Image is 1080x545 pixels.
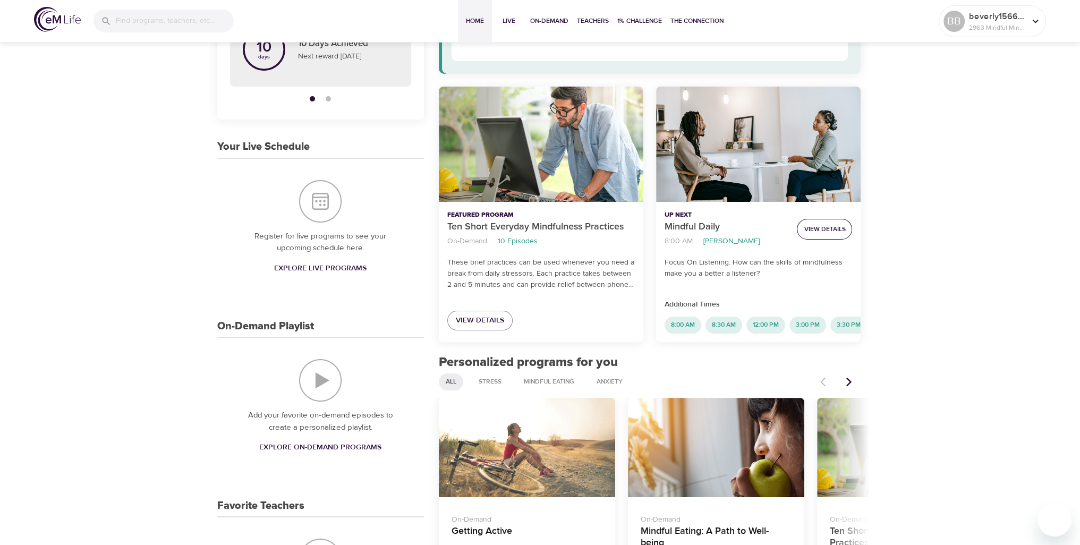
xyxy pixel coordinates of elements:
span: 12:00 PM [746,320,785,329]
p: Additional Times [665,299,852,310]
span: 3:30 PM [830,320,867,329]
div: Mindful Eating [517,373,581,390]
span: Home [462,15,488,27]
div: Stress [472,373,508,390]
img: On-Demand Playlist [299,359,342,402]
span: On-Demand [530,15,568,27]
p: 8:00 AM [665,236,693,247]
span: 8:00 AM [665,320,701,329]
span: Anxiety [590,377,629,386]
h3: On-Demand Playlist [217,320,314,333]
p: beverly1566334941 [969,10,1025,23]
span: All [439,377,463,386]
button: Mindful Daily [656,87,861,202]
p: 10 Days Achieved [298,37,398,51]
span: Explore Live Programs [274,262,367,275]
span: 1% Challenge [617,15,662,27]
a: Explore Live Programs [270,259,371,278]
div: All [439,373,463,390]
h2: Personalized programs for you [439,355,861,370]
h3: Your Live Schedule [217,141,310,153]
span: Live [496,15,522,27]
div: BB [943,11,965,32]
p: Add your favorite on-demand episodes to create a personalized playlist. [239,410,403,433]
input: Find programs, teachers, etc... [116,10,234,32]
div: 8:00 AM [665,317,701,334]
span: View Details [456,314,504,327]
span: Stress [472,377,508,386]
p: Focus On Listening: How can the skills of mindfulness make you a better a listener? [665,257,852,279]
p: 2963 Mindful Minutes [969,23,1025,32]
p: Register for live programs to see your upcoming schedule here. [239,231,403,254]
span: View Details [804,224,845,235]
div: 12:00 PM [746,317,785,334]
p: On-Demand [830,510,981,525]
p: 10 [257,40,271,55]
span: The Connection [670,15,724,27]
iframe: Button to launch messaging window [1038,503,1072,537]
p: Ten Short Everyday Mindfulness Practices [447,220,635,234]
p: On-Demand [452,510,602,525]
li: · [697,234,699,249]
span: Explore On-Demand Programs [259,441,381,454]
button: View Details [797,219,852,240]
a: View Details [447,311,513,330]
li: · [491,234,494,249]
p: 10 Episodes [498,236,538,247]
p: Featured Program [447,210,635,220]
button: Mindful Eating: A Path to Well-being [628,398,804,497]
button: Next items [837,370,861,394]
div: 3:00 PM [789,317,826,334]
span: Teachers [577,15,609,27]
button: Getting Active [439,398,615,497]
h3: Favorite Teachers [217,500,304,512]
p: On-Demand [641,510,792,525]
nav: breadcrumb [665,234,788,249]
div: Anxiety [590,373,630,390]
nav: breadcrumb [447,234,635,249]
p: On-Demand [447,236,487,247]
p: Next reward [DATE] [298,51,398,62]
p: days [257,55,271,59]
img: logo [34,7,81,32]
div: 8:30 AM [705,317,742,334]
button: Ten Short Everyday Mindfulness Practices [817,398,993,497]
button: Ten Short Everyday Mindfulness Practices [439,87,643,202]
p: Mindful Daily [665,220,788,234]
p: These brief practices can be used whenever you need a break from daily stressors. Each practice t... [447,257,635,291]
a: Explore On-Demand Programs [255,438,386,457]
p: [PERSON_NAME] [703,236,760,247]
span: Mindful Eating [517,377,581,386]
p: Up Next [665,210,788,220]
span: 3:00 PM [789,320,826,329]
span: 8:30 AM [705,320,742,329]
img: Your Live Schedule [299,180,342,223]
div: 3:30 PM [830,317,867,334]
